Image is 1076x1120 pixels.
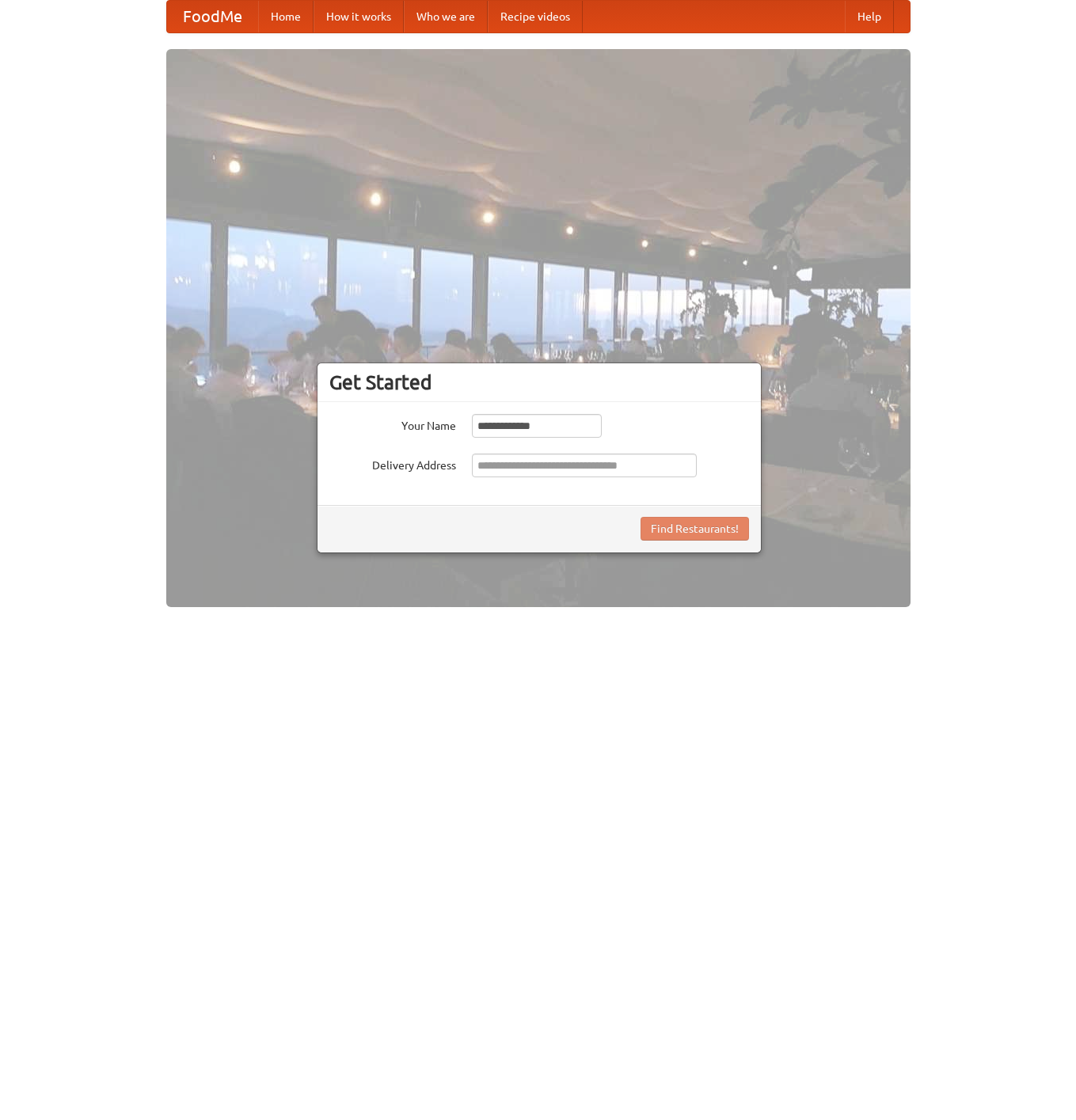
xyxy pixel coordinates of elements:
[488,1,583,32] a: Recipe videos
[329,414,456,434] label: Your Name
[404,1,488,32] a: Who we are
[329,370,749,394] h3: Get Started
[258,1,314,32] a: Home
[167,1,258,32] a: FoodMe
[845,1,894,32] a: Help
[641,517,749,541] button: Find Restaurants!
[329,454,456,473] label: Delivery Address
[314,1,404,32] a: How it works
